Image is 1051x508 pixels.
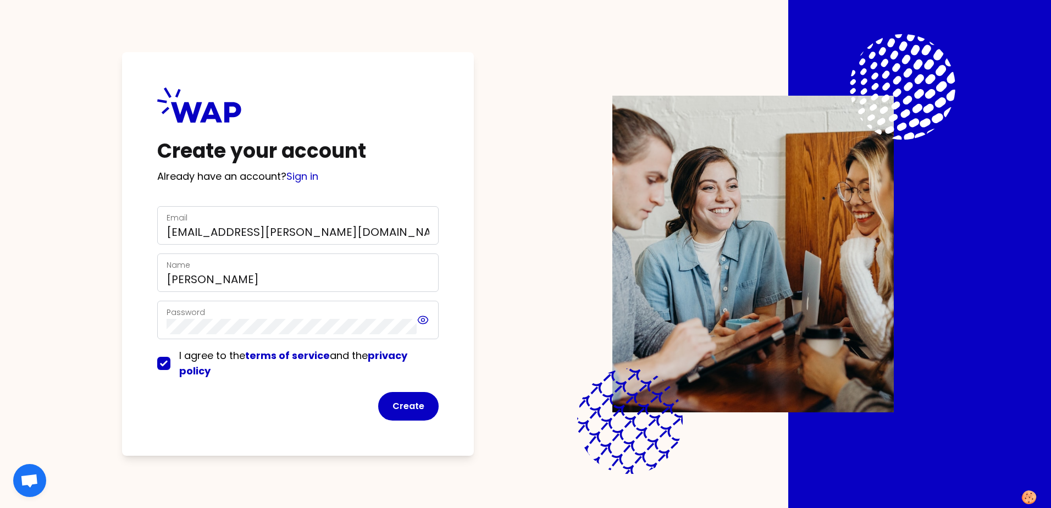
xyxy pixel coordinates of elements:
[286,169,318,183] a: Sign in
[378,392,439,421] button: Create
[157,169,439,184] p: Already have an account?
[245,349,330,362] a: terms of service
[179,349,407,378] span: I agree to the and the
[167,212,187,223] label: Email
[13,464,46,497] div: Ouvrir le chat
[157,140,439,162] h1: Create your account
[612,96,894,412] img: Description
[167,259,190,270] label: Name
[167,307,205,318] label: Password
